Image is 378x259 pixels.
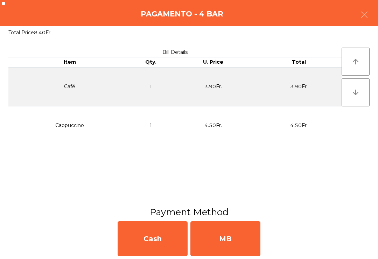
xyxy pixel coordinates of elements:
[170,106,256,145] td: 4.50Fr.
[170,57,256,67] th: U. Price
[5,206,373,218] h3: Payment Method
[256,106,342,145] td: 4.50Fr.
[8,57,131,67] th: Item
[131,106,170,145] td: 1
[256,67,342,106] td: 3.90Fr.
[8,67,131,106] td: Café
[256,57,342,67] th: Total
[342,48,370,76] button: arrow_upward
[190,221,260,256] div: MB
[141,9,223,19] h4: Pagamento - 4 BAR
[131,57,170,67] th: Qty.
[34,29,51,36] span: 8.40Fr.
[342,78,370,106] button: arrow_downward
[131,67,170,106] td: 1
[351,88,360,97] i: arrow_downward
[118,221,188,256] div: Cash
[8,106,131,145] td: Cappuccino
[8,29,34,36] span: Total Price
[162,49,188,55] span: Bill Details
[351,57,360,66] i: arrow_upward
[170,67,256,106] td: 3.90Fr.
